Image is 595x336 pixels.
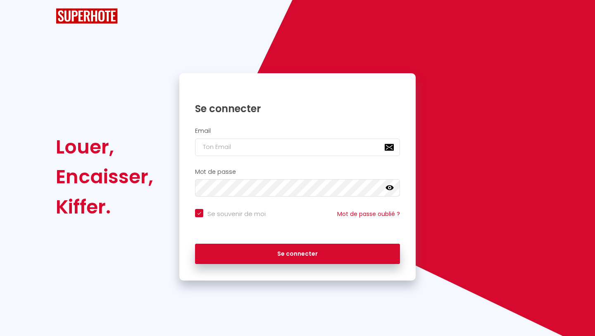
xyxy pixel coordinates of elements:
[56,192,153,222] div: Kiffer.
[337,210,400,218] a: Mot de passe oublié ?
[195,127,400,134] h2: Email
[195,102,400,115] h1: Se connecter
[56,132,153,162] div: Louer,
[195,168,400,175] h2: Mot de passe
[56,8,118,24] img: SuperHote logo
[195,139,400,156] input: Ton Email
[56,162,153,192] div: Encaisser,
[195,244,400,264] button: Se connecter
